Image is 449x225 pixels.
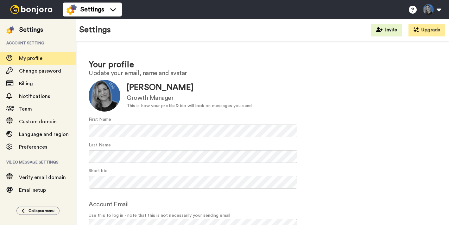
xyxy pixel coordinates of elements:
[19,119,57,124] span: Custom domain
[28,208,54,213] span: Collapse menu
[89,212,436,219] span: Use this to log in - note that this is not necessarily your sending email
[371,24,402,36] button: Invite
[89,200,129,209] label: Account Email
[19,25,43,34] div: Settings
[19,175,66,180] span: Verify email domain
[8,5,55,14] img: bj-logo-header-white.svg
[127,93,252,103] div: Growth Manager
[80,5,104,14] span: Settings
[408,24,445,36] button: Upgrade
[127,82,252,93] div: [PERSON_NAME]
[19,106,32,112] span: Team
[19,81,33,86] span: Billing
[6,26,14,34] img: settings-colored.svg
[66,4,77,15] img: settings-colored.svg
[19,56,42,61] span: My profile
[19,132,69,137] span: Language and region
[19,188,46,193] span: Email setup
[19,145,47,150] span: Preferences
[89,60,436,69] h1: Your profile
[89,142,111,149] label: Last Name
[89,168,108,174] label: Short bio
[19,68,61,74] span: Change password
[127,103,252,109] div: This is how your profile & bio will look on messages you send
[89,116,111,123] label: First Name
[16,207,60,215] button: Collapse menu
[89,70,436,77] h2: Update your email, name and avatar
[19,94,50,99] span: Notifications
[79,25,111,35] h1: Settings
